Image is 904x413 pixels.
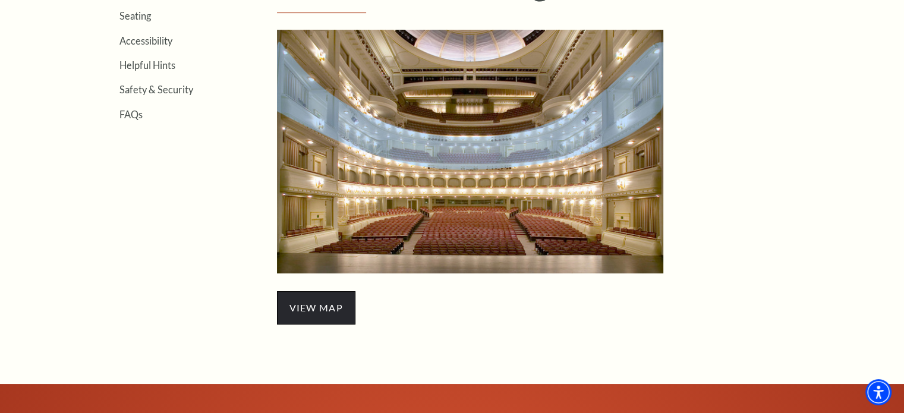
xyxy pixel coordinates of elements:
a: Helpful Hints [119,59,175,71]
a: Safety & Security [119,84,193,95]
a: view map - open in a new tab [277,300,355,314]
a: Accessibility [119,35,172,46]
a: Mezzanine Seating - open in a new tab [277,143,663,157]
span: view map [277,291,355,324]
a: Seating [119,10,151,21]
a: FAQs [119,109,143,120]
img: Mezzanine Seating [277,30,663,273]
div: Accessibility Menu [865,379,892,405]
